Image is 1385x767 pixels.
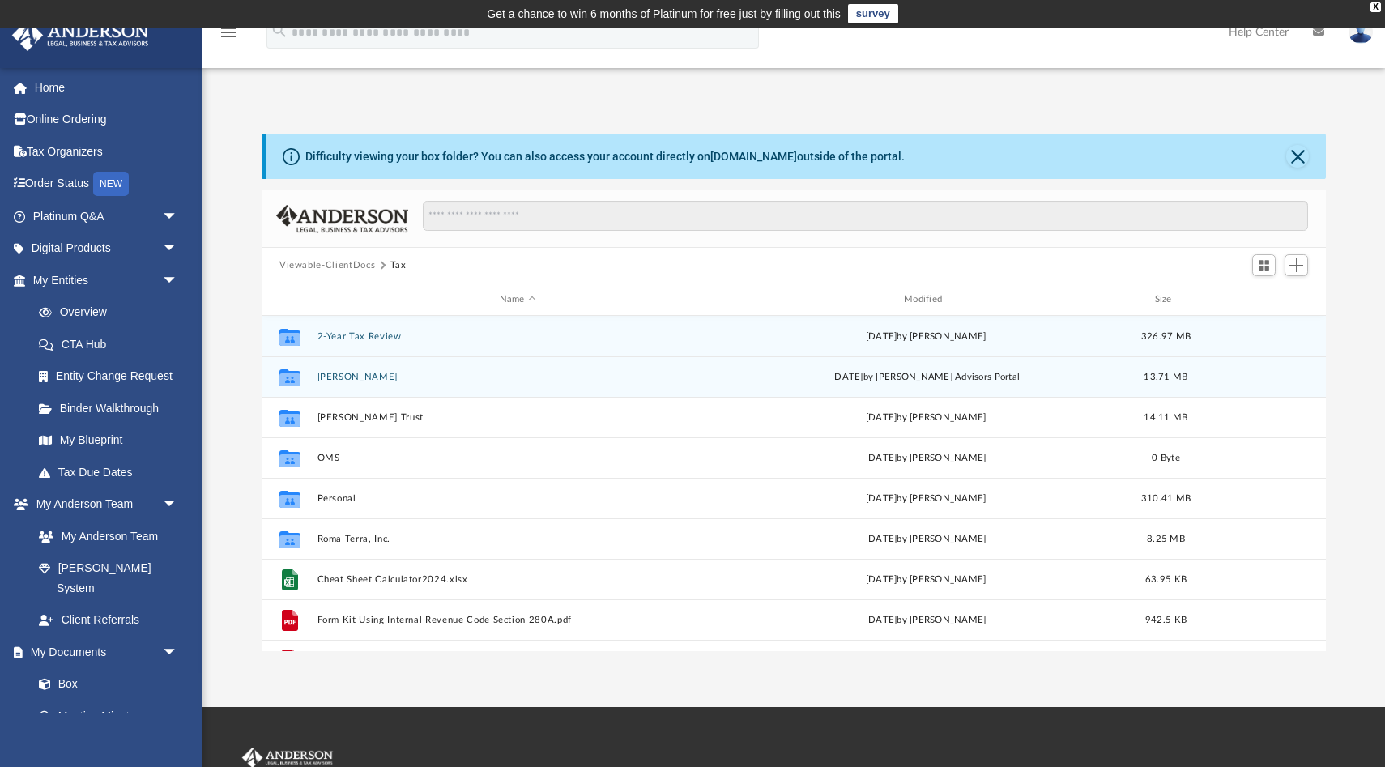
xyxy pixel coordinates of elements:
span: arrow_drop_down [162,232,194,266]
img: Anderson Advisors Platinum Portal [7,19,154,51]
span: arrow_drop_down [162,264,194,297]
a: My Entitiesarrow_drop_down [11,264,202,296]
a: Tax Due Dates [23,456,202,488]
a: [DOMAIN_NAME] [710,150,797,163]
div: Modified [725,292,1127,307]
span: 13.71 MB [1144,373,1187,381]
span: [DATE] [866,413,897,422]
div: [DATE] by [PERSON_NAME] [726,532,1127,547]
div: id [1205,292,1319,307]
div: [DATE] by [PERSON_NAME] Advisors Portal [726,370,1127,385]
button: 2-Year Tax Review [317,331,718,342]
a: Overview [23,296,202,329]
a: Client Referrals [23,604,194,637]
button: [PERSON_NAME] [317,372,718,382]
button: Roma Terra, Inc. [317,534,718,544]
a: Box [23,668,186,701]
div: Difficulty viewing your box folder? You can also access your account directly on outside of the p... [305,148,905,165]
span: 8.25 MB [1147,535,1185,543]
div: [DATE] by [PERSON_NAME] [726,573,1127,587]
button: Add [1285,254,1309,277]
a: [PERSON_NAME] System [23,552,194,604]
button: [PERSON_NAME] Trust [317,412,718,423]
div: by [PERSON_NAME] [726,411,1127,425]
button: Viewable-ClientDocs [279,258,375,273]
div: grid [262,316,1326,652]
i: search [271,22,288,40]
button: Tax [390,258,407,273]
div: id [269,292,309,307]
span: arrow_drop_down [162,636,194,669]
a: survey [848,4,898,23]
a: My Blueprint [23,424,194,457]
span: 942.5 KB [1145,616,1187,624]
span: 0 Byte [1152,454,1180,462]
a: My Anderson Team [23,520,186,552]
div: [DATE] by [PERSON_NAME] [726,613,1127,628]
div: close [1370,2,1381,12]
span: arrow_drop_down [162,488,194,522]
span: 326.97 MB [1141,332,1191,341]
div: Size [1134,292,1199,307]
a: Tax Organizers [11,135,202,168]
span: arrow_drop_down [162,200,194,233]
a: Binder Walkthrough [23,392,202,424]
button: Form Kit Using Internal Revenue Code Section 280A.pdf [317,615,718,625]
a: My Documentsarrow_drop_down [11,636,194,668]
span: 14.11 MB [1144,413,1187,422]
button: Close [1286,145,1309,168]
a: Platinum Q&Aarrow_drop_down [11,200,202,232]
a: Meeting Minutes [23,700,194,732]
a: Home [11,71,202,104]
button: Cheat Sheet Calculator2024.xlsx [317,574,718,585]
img: User Pic [1349,20,1373,44]
span: 310.41 MB [1141,494,1191,503]
button: OMS [317,453,718,463]
div: [DATE] by [PERSON_NAME] [726,492,1127,506]
div: NEW [93,172,129,196]
div: [DATE] by [PERSON_NAME] [726,330,1127,344]
a: My Anderson Teamarrow_drop_down [11,488,194,521]
div: Get a chance to win 6 months of Platinum for free just by filling out this [487,4,841,23]
button: Switch to Grid View [1252,254,1276,277]
button: Personal [317,493,718,504]
div: Name [317,292,718,307]
a: Digital Productsarrow_drop_down [11,232,202,265]
a: Online Ordering [11,104,202,136]
i: menu [219,23,238,42]
input: Search files and folders [423,201,1308,232]
div: [DATE] by [PERSON_NAME] [726,451,1127,466]
a: Order StatusNEW [11,168,202,201]
a: Entity Change Request [23,360,202,393]
a: CTA Hub [23,328,202,360]
span: 63.95 KB [1145,575,1187,584]
a: menu [219,31,238,42]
